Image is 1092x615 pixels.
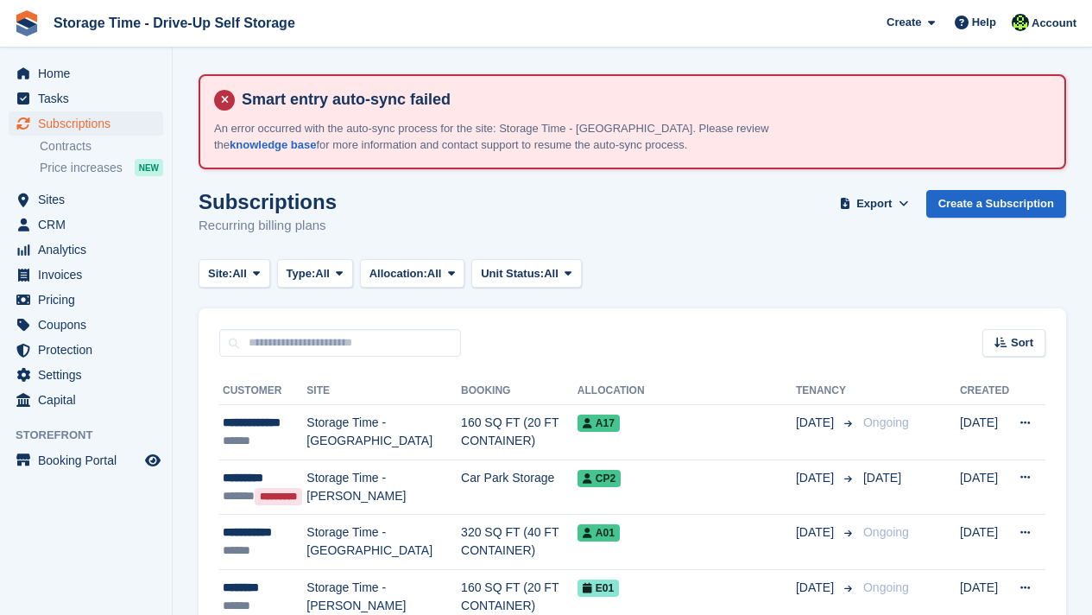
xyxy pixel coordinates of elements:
[306,460,461,515] td: Storage Time - [PERSON_NAME]
[287,265,316,282] span: Type:
[38,263,142,287] span: Invoices
[578,470,621,487] span: CP2
[38,313,142,337] span: Coupons
[38,111,142,136] span: Subscriptions
[960,377,1009,405] th: Created
[796,523,837,542] span: [DATE]
[1012,14,1029,31] img: Laaibah Sarwar
[306,405,461,460] td: Storage Time - [GEOGRAPHIC_DATA]
[461,460,578,515] td: Car Park Storage
[972,14,996,31] span: Help
[142,450,163,471] a: Preview store
[199,216,337,236] p: Recurring billing plans
[461,405,578,460] td: 160 SQ FT (20 FT CONTAINER)
[471,259,581,288] button: Unit Status: All
[38,212,142,237] span: CRM
[9,212,163,237] a: menu
[235,90,1051,110] h4: Smart entry auto-sync failed
[1011,334,1033,352] span: Sort
[863,525,909,539] span: Ongoing
[9,61,163,86] a: menu
[578,377,796,405] th: Allocation
[960,405,1009,460] td: [DATE]
[40,158,163,177] a: Price increases NEW
[38,338,142,362] span: Protection
[16,427,172,444] span: Storefront
[199,190,337,213] h1: Subscriptions
[230,138,316,151] a: knowledge base
[836,190,912,219] button: Export
[960,460,1009,515] td: [DATE]
[369,265,427,282] span: Allocation:
[14,10,40,36] img: stora-icon-8386f47178a22dfd0bd8f6a31ec36ba5ce8667c1dd55bd0f319d3a0aa187defe.svg
[578,415,620,432] span: A17
[863,415,909,429] span: Ongoing
[135,159,163,176] div: NEW
[38,388,142,412] span: Capital
[9,288,163,312] a: menu
[38,86,142,111] span: Tasks
[796,414,837,432] span: [DATE]
[38,61,142,86] span: Home
[544,265,559,282] span: All
[47,9,302,37] a: Storage Time - Drive-Up Self Storage
[578,524,620,542] span: A01
[427,265,442,282] span: All
[232,265,247,282] span: All
[38,363,142,387] span: Settings
[9,187,163,212] a: menu
[9,448,163,472] a: menu
[9,363,163,387] a: menu
[306,377,461,405] th: Site
[9,338,163,362] a: menu
[40,138,163,155] a: Contracts
[38,238,142,262] span: Analytics
[926,190,1066,219] a: Create a Subscription
[9,86,163,111] a: menu
[315,265,330,282] span: All
[199,259,270,288] button: Site: All
[856,195,892,212] span: Export
[208,265,232,282] span: Site:
[38,448,142,472] span: Booking Portal
[277,259,353,288] button: Type: All
[796,579,837,597] span: [DATE]
[1032,15,1076,32] span: Account
[9,238,163,262] a: menu
[9,263,163,287] a: menu
[360,259,465,288] button: Allocation: All
[796,377,856,405] th: Tenancy
[461,377,578,405] th: Booking
[578,580,619,597] span: E01
[219,377,306,405] th: Customer
[38,288,142,312] span: Pricing
[214,120,818,154] p: An error occurred with the auto-sync process for the site: Storage Time - [GEOGRAPHIC_DATA]. Plea...
[9,313,163,337] a: menu
[863,471,901,485] span: [DATE]
[306,515,461,570] td: Storage Time - [GEOGRAPHIC_DATA]
[9,111,163,136] a: menu
[9,388,163,412] a: menu
[887,14,921,31] span: Create
[863,580,909,594] span: Ongoing
[38,187,142,212] span: Sites
[40,160,123,176] span: Price increases
[960,515,1009,570] td: [DATE]
[796,469,837,487] span: [DATE]
[461,515,578,570] td: 320 SQ FT (40 FT CONTAINER)
[481,265,544,282] span: Unit Status:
